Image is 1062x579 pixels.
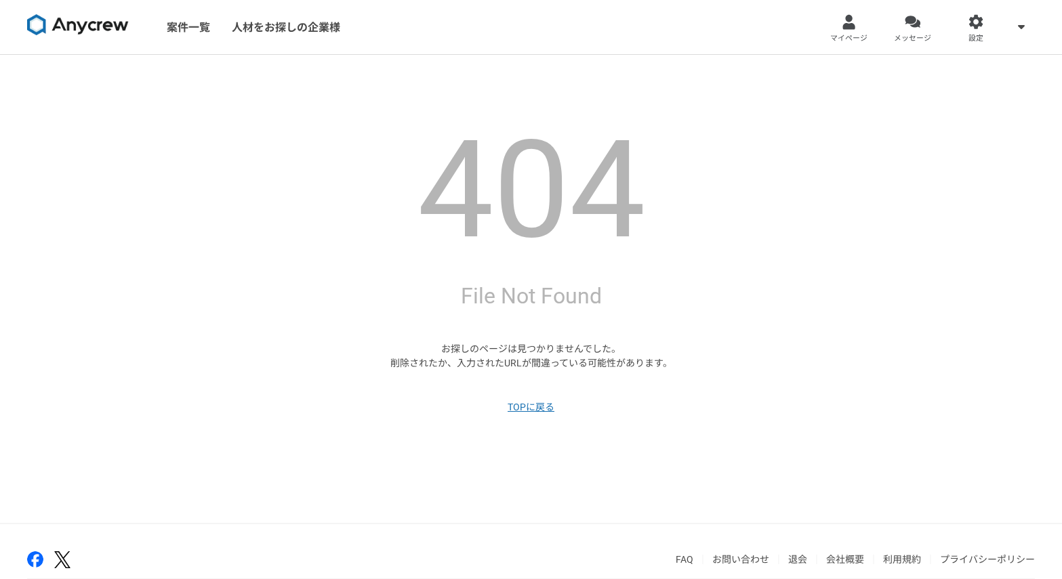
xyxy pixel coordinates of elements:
span: メッセージ [894,33,931,44]
a: TOPに戻る [508,400,554,414]
a: FAQ [676,554,693,565]
a: 会社概要 [826,554,864,565]
img: 8DqYSo04kwAAAAASUVORK5CYII= [27,14,129,36]
h2: File Not Found [461,280,602,312]
img: facebook-2adfd474.png [27,551,43,567]
a: 退会 [788,554,807,565]
img: x-391a3a86.png [54,551,70,568]
a: 利用規約 [883,554,921,565]
span: 設定 [968,33,983,44]
span: マイページ [830,33,867,44]
h1: 404 [417,123,645,258]
a: プライバシーポリシー [940,554,1035,565]
a: お問い合わせ [712,554,769,565]
p: お探しのページは見つかりませんでした。 削除されたか、入力されたURLが間違っている可能性があります。 [390,342,672,370]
